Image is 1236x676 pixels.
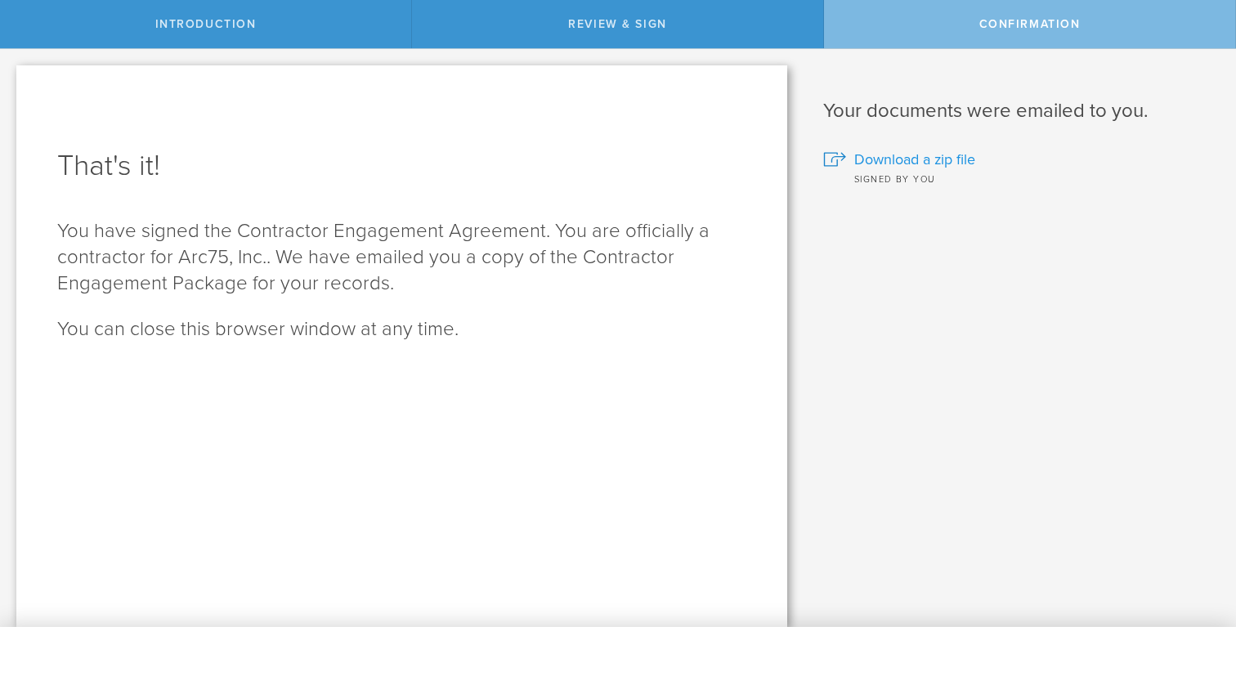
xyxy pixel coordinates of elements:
p: You can close this browser window at any time. [57,316,746,342]
div: Signed by you [823,170,1211,186]
span: Confirmation [979,17,1081,31]
span: Download a zip file [854,149,975,170]
h1: That's it! [57,146,746,186]
h1: Your documents were emailed to you. [823,98,1211,124]
span: Introduction [155,17,257,31]
p: You have signed the Contractor Engagement Agreement. You are officially a contractor for Arc75, I... [57,218,746,297]
span: Review & sign [568,17,667,31]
